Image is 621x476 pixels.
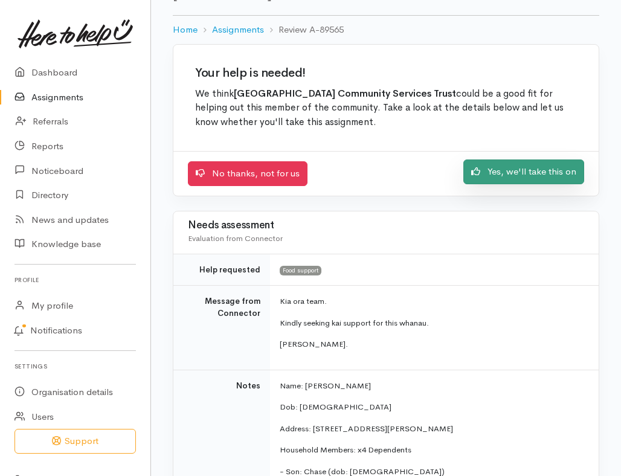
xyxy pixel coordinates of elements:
[280,444,584,456] p: Household Members: x4 Dependents
[212,23,264,37] a: Assignments
[14,429,136,454] button: Support
[173,254,270,286] td: Help requested
[188,161,307,186] a: No thanks, not for us
[195,87,577,130] p: We think could be a good fit for helping out this member of the community. Take a look at the det...
[280,401,584,413] p: Dob: [DEMOGRAPHIC_DATA]
[188,233,283,243] span: Evaluation from Connector
[280,423,584,435] p: Address: [STREET_ADDRESS][PERSON_NAME]
[234,88,456,100] b: [GEOGRAPHIC_DATA] Community Services Trust
[280,338,584,350] p: [PERSON_NAME].
[264,23,344,37] li: Review A-89565
[188,220,584,231] h3: Needs assessment
[173,23,198,37] a: Home
[14,358,136,375] h6: Settings
[280,317,584,329] p: Kindly seeking kai support for this whanau.
[195,66,577,80] h2: Your help is needed!
[280,266,321,275] span: Food support
[173,286,270,370] td: Message from Connector
[280,295,584,307] p: Kia ora team.
[14,272,136,288] h6: Profile
[173,16,599,44] nav: breadcrumb
[280,380,584,392] p: Name: [PERSON_NAME]
[463,159,584,184] a: Yes, we'll take this on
